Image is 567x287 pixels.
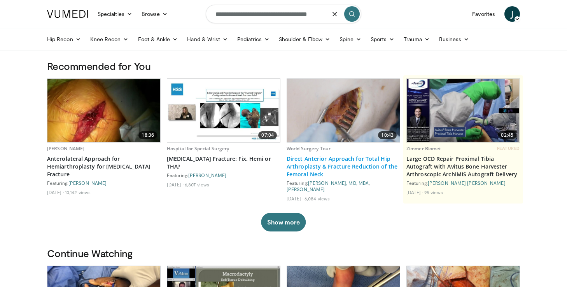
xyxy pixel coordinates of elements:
[47,180,161,186] div: Featuring:
[407,79,519,142] img: a4fc9e3b-29e5-479a-a4d0-450a2184c01c.620x360_q85_upscale.jpg
[287,195,303,202] li: [DATE]
[167,145,229,152] a: Hospital for Special Surgery
[274,31,335,47] a: Shoulder & Elbow
[287,145,331,152] a: World Surgery Tour
[182,31,233,47] a: Hand & Wrist
[304,195,330,202] li: 6,084 views
[428,180,506,186] a: [PERSON_NAME] [PERSON_NAME]
[86,31,133,47] a: Knee Recon
[47,79,160,142] img: 78c34c25-97ae-4c02-9d2f-9b8ccc85d359.620x360_q85_upscale.jpg
[406,180,520,186] div: Featuring:
[366,31,399,47] a: Sports
[167,181,184,188] li: [DATE]
[93,6,137,22] a: Specialties
[406,189,423,195] li: [DATE]
[287,79,400,142] img: 1b49c4dc-6725-42ca-b2d9-db8c5331b74b.620x360_q85_upscale.jpg
[65,189,91,195] li: 10,142 views
[47,10,88,18] img: VuMedi Logo
[47,79,160,142] a: 18:36
[137,6,173,22] a: Browse
[424,189,443,195] li: 95 views
[47,189,64,195] li: [DATE]
[434,31,474,47] a: Business
[167,172,280,178] div: Featuring:
[399,31,434,47] a: Trauma
[287,79,400,142] a: 10:43
[378,131,397,139] span: 10:43
[68,180,107,186] a: [PERSON_NAME]
[406,155,520,178] a: Large OCD Repair Proximal Tibia Autograft with Avitus Bone Harvester Arthroscopic ArchiMIS Autogr...
[287,155,400,178] a: Direct Anterior Approach for Total Hip Arthroplasty & Fracture Reduction of the Femoral Neck
[233,31,274,47] a: Pediatrics
[138,131,157,139] span: 18:36
[258,131,277,139] span: 07:04
[47,247,520,259] h3: Continue Watching
[188,172,226,178] a: [PERSON_NAME]
[47,155,161,178] a: Anterolateral Approach for Hemiarthroplasty for [MEDICAL_DATA] Fracture
[206,5,361,23] input: Search topics, interventions
[261,213,306,231] button: Show more
[167,155,280,170] a: [MEDICAL_DATA] Fracture: Fix, Hemi or THA?
[47,60,520,72] h3: Recommended for You
[167,79,280,142] img: 5b7a0747-e942-4b85-9d8f-d50a64f0d5dd.620x360_q85_upscale.jpg
[167,79,280,142] a: 07:04
[497,146,520,151] span: FEATURED
[287,180,400,192] div: Featuring: ,
[185,181,209,188] li: 6,807 views
[504,6,520,22] a: J
[133,31,183,47] a: Foot & Ankle
[498,131,516,139] span: 02:45
[407,79,520,142] a: 02:45
[42,31,86,47] a: Hip Recon
[467,6,500,22] a: Favorites
[406,145,441,152] a: Zimmer Biomet
[308,180,369,186] a: [PERSON_NAME], MD, MBA
[335,31,366,47] a: Spine
[47,145,85,152] a: [PERSON_NAME]
[287,186,325,192] a: [PERSON_NAME]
